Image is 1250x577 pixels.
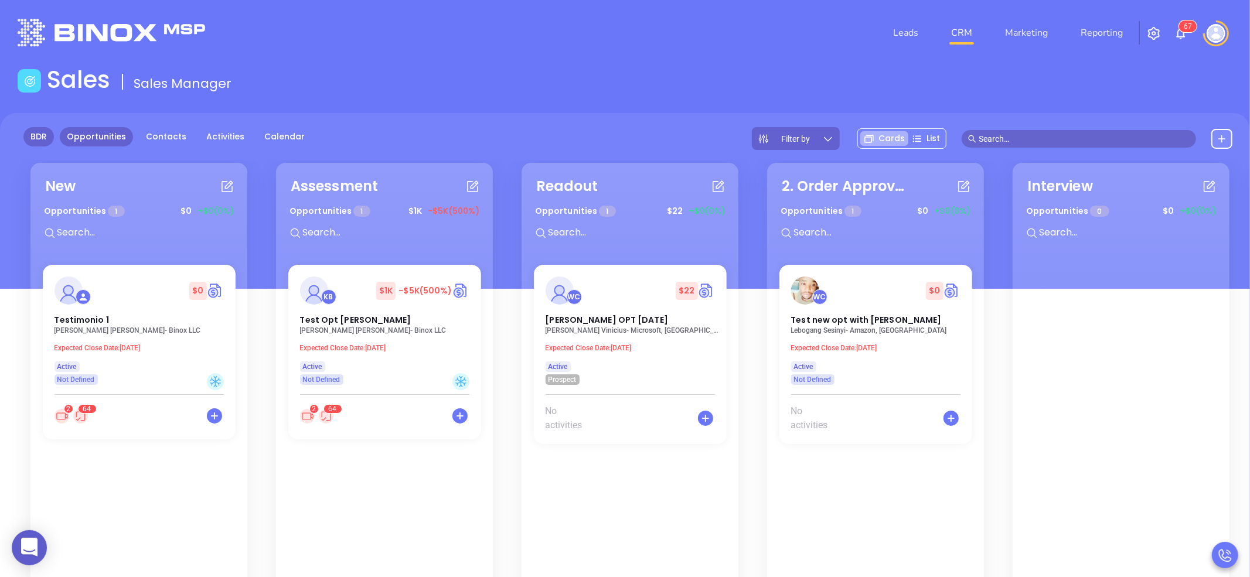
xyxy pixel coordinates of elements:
span: $ 1K [376,282,396,300]
a: profile $0Circle dollarTestimonio 1[PERSON_NAME] [PERSON_NAME]- Binox LLCExpected Close Date:[DAT... [43,265,236,385]
a: Activities [199,127,251,146]
img: iconNotification [1174,26,1188,40]
div: List [908,131,944,146]
div: Walter Contreras [812,289,827,305]
a: Leads [888,21,923,45]
div: 2. Order Approved [782,176,911,197]
span: 1 [844,206,861,217]
span: 1 [108,206,124,217]
a: CRM [946,21,977,45]
span: Active [794,360,813,373]
span: -$5K (500%) [398,285,452,296]
sup: 64 [324,405,342,413]
img: logo [18,19,205,46]
span: No activities [546,404,597,432]
a: BDR [23,127,54,146]
div: Kevin Barrientos [321,289,336,305]
span: 2 [312,405,316,413]
span: 2 [66,405,70,413]
img: user [1207,24,1225,43]
span: No activities [791,404,842,432]
span: Test Opt David Romero [300,314,411,326]
span: 4 [333,405,337,413]
p: Opportunities [44,200,125,222]
img: Felipe OPT may 9 [546,276,574,305]
h1: Sales [47,66,110,94]
p: Opportunities [535,200,616,222]
span: Not Defined [794,373,832,386]
div: New [45,176,76,197]
p: Lebogang Sesinyi - Amazon, South Africa [791,326,967,334]
img: Quote [698,282,715,299]
span: Felipe OPT may 9 [546,314,668,326]
img: Quote [944,282,961,299]
img: Quote [207,282,224,299]
input: Search... [1038,225,1214,240]
sup: 2 [64,405,73,413]
a: Calendar [257,127,312,146]
span: $ 0 [926,282,943,300]
span: $ 1K [406,202,425,220]
span: -$5K (500%) [428,205,479,217]
span: +$0 (0%) [1180,205,1216,217]
p: Felipe Vinicius - Microsoft, Brazil [546,326,721,334]
img: Test Opt David Romero [300,276,328,305]
div: Interview [1027,176,1093,197]
input: Search… [979,132,1190,145]
div: Cards [860,131,908,146]
p: David Romero - Binox LLC [300,326,476,334]
span: 6 [83,405,87,413]
a: Marketing [1000,21,1053,45]
img: Test new opt with kevin [791,276,819,305]
span: 7 [1188,22,1192,30]
span: Active [303,360,322,373]
span: Active [549,360,568,373]
span: Prospect [549,373,577,386]
span: search [968,135,976,143]
span: Not Defined [303,373,340,386]
span: $ 0 [189,282,206,300]
span: 6 [1184,22,1188,30]
a: Contacts [139,127,193,146]
sup: 67 [1179,21,1197,32]
span: $ 22 [664,202,686,220]
img: Testimonio 1 [55,276,83,305]
sup: 64 [79,405,96,413]
img: iconSetting [1147,26,1161,40]
a: Opportunities [60,127,133,146]
div: Walter Contreras [567,289,582,305]
div: Assessment [291,176,378,197]
span: Sales Manager [134,74,231,93]
input: Search... [547,225,723,240]
span: $ 0 [178,202,195,220]
div: Cold [452,373,469,390]
img: Quote [452,282,469,299]
p: Opportunities [1026,200,1109,222]
p: Opportunities [289,200,370,222]
span: Testimonio 1 [55,314,109,326]
p: Expected Close Date: [DATE] [55,344,230,352]
span: Not Defined [57,373,95,386]
p: Opportunities [781,200,861,222]
span: 1 [353,206,370,217]
a: Reporting [1076,21,1128,45]
span: +$0 (0%) [197,205,234,217]
div: Cold [207,373,224,390]
span: 6 [329,405,333,413]
span: +$0 (0%) [934,205,970,217]
sup: 2 [310,405,318,413]
p: David Romero - Binox LLC [55,326,230,334]
a: profileWalter Contreras$22Circle dollar[PERSON_NAME] OPT [DATE][PERSON_NAME] Vinicius- Microsoft,... [534,265,727,385]
input: Search... [792,225,968,240]
span: 4 [87,405,91,413]
span: +$0 (0%) [689,205,725,217]
span: Filter by [782,135,810,143]
p: Expected Close Date: [DATE] [546,344,721,352]
div: Readout [536,176,598,197]
input: Search... [56,225,231,240]
span: Test new opt with kevin [791,314,942,326]
input: Search... [301,225,477,240]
